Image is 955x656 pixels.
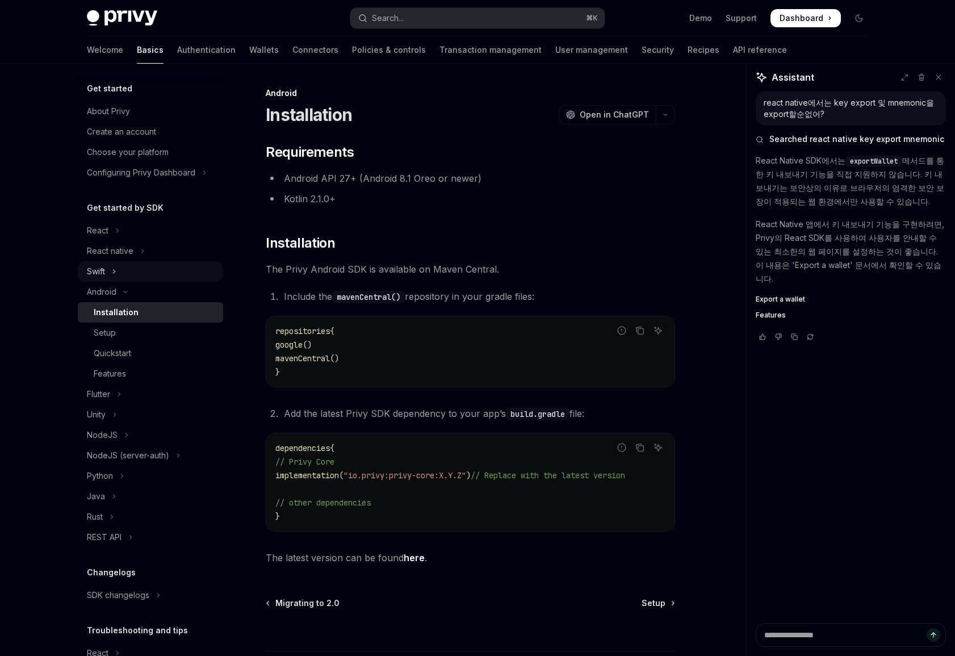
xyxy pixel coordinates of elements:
li: Include the repository in your gradle files: [280,289,675,304]
span: implementation [275,470,339,480]
a: Wallets [249,36,279,64]
button: Vote that response was not good [772,331,785,342]
span: ⌘ K [586,14,598,23]
a: Welcome [87,36,123,64]
div: Choose your platform [87,145,169,159]
button: Toggle Python section [78,466,223,486]
button: Toggle REST API section [78,527,223,548]
button: Toggle NodeJS section [78,425,223,445]
button: Copy the contents from the code block [633,440,647,455]
a: Choose your platform [78,142,223,162]
span: Features [756,311,786,320]
li: Kotlin 2.1.0+ [266,191,675,207]
span: Requirements [266,143,354,161]
div: Installation [94,306,139,319]
div: NodeJS (server-auth) [87,449,169,462]
a: Migrating to 2.0 [267,597,340,609]
button: Toggle Configuring Privy Dashboard section [78,162,223,183]
div: NodeJS [87,428,118,442]
span: The Privy Android SDK is available on Maven Central. [266,261,675,277]
span: google [275,340,303,350]
code: mavenCentral() [332,291,405,303]
a: Basics [137,36,164,64]
span: // Privy Core [275,457,334,467]
span: { [330,326,334,336]
div: Flutter [87,387,110,401]
button: Toggle dark mode [850,9,868,27]
button: Toggle NodeJS (server-auth) section [78,445,223,466]
div: Rust [87,510,103,524]
h1: Installation [266,105,352,125]
button: Report incorrect code [614,323,629,338]
div: React native [87,244,133,258]
div: React [87,224,108,237]
div: Create an account [87,125,156,139]
span: Export a wallet [756,295,805,304]
span: Open in ChatGPT [580,109,649,120]
span: // other dependencies [275,498,371,508]
a: here [404,552,425,564]
button: Send message [927,628,940,642]
a: Export a wallet [756,295,946,304]
a: API reference [733,36,787,64]
div: SDK changelogs [87,588,149,602]
span: Migrating to 2.0 [275,597,340,609]
button: Toggle Flutter section [78,384,223,404]
a: Demo [689,12,712,24]
div: Android [266,87,675,99]
button: Toggle Swift section [78,261,223,282]
button: Copy chat response [788,331,801,342]
div: Java [87,490,105,503]
span: The latest version can be found . [266,550,675,566]
a: Features [756,311,946,320]
textarea: Ask a question... [756,623,946,647]
button: Ask AI [651,323,665,338]
div: Search... [372,11,404,25]
div: Setup [94,326,116,340]
span: } [275,367,280,377]
div: Quickstart [94,346,131,360]
button: Report incorrect code [614,440,629,455]
a: Quickstart [78,343,223,363]
a: Policies & controls [352,36,426,64]
a: Create an account [78,122,223,142]
a: Security [642,36,674,64]
div: Swift [87,265,105,278]
div: REST API [87,530,122,544]
a: Support [726,12,757,24]
button: Reload last chat [803,331,817,342]
button: Searched react native key export mnemonic [756,133,946,145]
button: Vote that response was good [756,331,769,342]
span: repositories [275,326,330,336]
span: ) [466,470,471,480]
a: Setup [78,323,223,343]
span: // Replace with the latest version [471,470,625,480]
a: Features [78,363,223,384]
div: Unity [87,408,106,421]
h5: Troubleshooting and tips [87,624,188,637]
h5: Get started by SDK [87,201,164,215]
a: Recipes [688,36,719,64]
button: Ask AI [651,440,665,455]
span: "io.privy:privy-core:X.Y.Z" [344,470,466,480]
span: dependencies [275,443,330,453]
button: Toggle Java section [78,486,223,507]
li: Android API 27+ (Android 8.1 Oreo or newer) [266,170,675,186]
h5: Get started [87,82,132,95]
span: Setup [642,597,665,609]
a: Connectors [292,36,338,64]
a: Transaction management [439,36,542,64]
p: React Native SDK에서는 메서드를 통한 키 내보내기 기능을 직접 지원하지 않습니다. 키 내보내기는 보안상의 이유로 브라우저의 엄격한 보안 보장이 적용되는 웹 환경에... [756,154,946,208]
a: Setup [642,597,674,609]
a: About Privy [78,101,223,122]
span: mavenCentral [275,353,330,363]
button: Toggle Rust section [78,507,223,527]
h5: Changelogs [87,566,136,579]
button: Toggle Android section [78,282,223,302]
span: () [330,353,339,363]
button: Open in ChatGPT [559,105,656,124]
button: Toggle React section [78,220,223,241]
span: Dashboard [780,12,823,24]
span: Assistant [772,70,814,84]
p: React Native 앱에서 키 내보내기 기능을 구현하려면, Privy의 React SDK를 사용하여 사용자를 안내할 수 있는 최소한의 웹 페이지를 설정하는 것이 좋습니다.... [756,218,946,286]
